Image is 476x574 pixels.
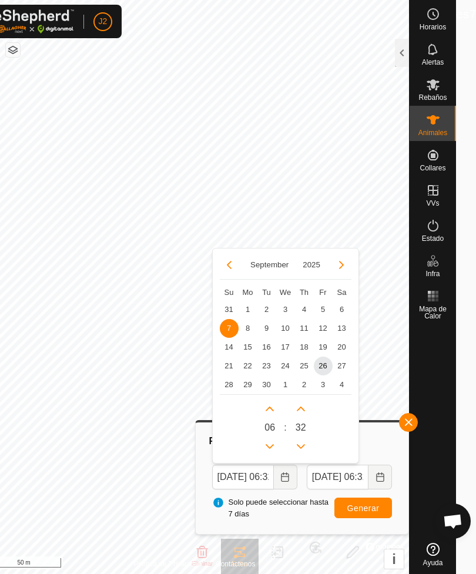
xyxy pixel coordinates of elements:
[276,319,295,338] td: 10
[220,375,239,394] td: 28
[239,319,257,338] td: 8
[319,288,326,297] span: Fr
[295,300,314,319] td: 4
[333,357,351,375] td: 27
[435,503,471,539] div: Chat abierto
[420,24,446,31] span: Horarios
[257,338,276,357] td: 16
[420,165,445,172] span: Collares
[314,300,333,319] td: 5
[333,300,351,319] td: 6
[314,357,333,375] span: 26
[332,256,351,274] button: Next Month
[239,338,257,357] td: 15
[212,496,334,519] span: Solo puede seleccionar hasta 7 días
[295,319,314,338] td: 11
[333,375,351,394] span: 4
[314,375,333,394] td: 3
[274,465,297,489] button: Choose Date
[242,288,253,297] span: Mo
[239,357,257,375] td: 22
[422,59,444,66] span: Alertas
[298,258,325,271] button: Choose Year
[246,258,293,271] button: Choose Month
[220,256,239,274] button: Previous Month
[220,338,239,357] td: 14
[422,235,444,242] span: Estado
[276,338,295,357] td: 17
[264,421,275,435] span: 0 6
[295,338,314,357] td: 18
[418,94,447,101] span: Rebaños
[337,288,347,297] span: Sa
[392,551,396,567] span: i
[291,400,310,418] p-button: Next Minute
[262,288,271,297] span: Tu
[257,319,276,338] td: 9
[418,129,447,136] span: Animales
[224,288,234,297] span: Su
[220,357,239,375] td: 21
[276,357,295,375] td: 24
[470,5,476,23] span: 7
[207,434,397,448] div: Rutas
[260,400,279,418] p-button: Next Hour
[314,319,333,338] td: 12
[6,43,20,57] button: Capas del Mapa
[280,288,291,297] span: We
[295,375,314,394] span: 2
[333,319,351,338] td: 13
[276,300,295,319] td: 3
[368,465,392,489] button: Choose Date
[220,300,239,319] td: 31
[425,270,440,277] span: Infra
[216,559,255,569] a: Contáctenos
[239,300,257,319] td: 1
[220,319,239,338] td: 7
[134,559,202,569] a: Política de Privacidad
[99,15,108,28] span: J2
[291,437,310,456] p-button: Previous Minute
[334,498,392,518] button: Generar
[260,437,279,456] p-button: Previous Hour
[257,375,276,394] td: 30
[333,338,351,357] td: 20
[239,375,257,394] td: 29
[295,357,314,375] span: 25
[284,421,286,435] span: :
[314,338,333,357] td: 19
[347,503,380,513] span: Generar
[276,375,295,394] td: 1
[296,421,306,435] span: 32
[257,357,276,375] td: 23
[257,300,276,319] span: 2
